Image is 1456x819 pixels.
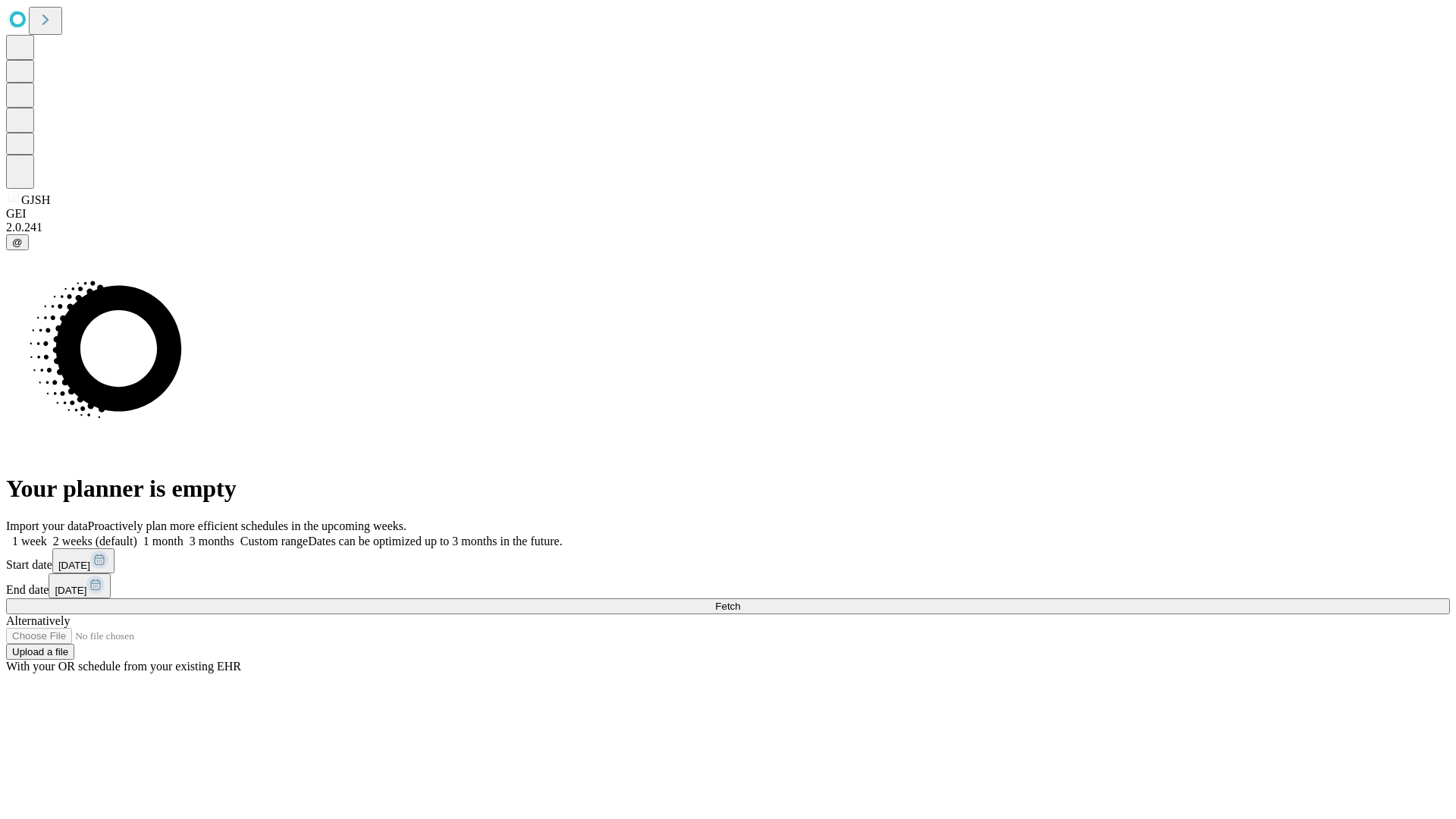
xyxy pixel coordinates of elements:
span: 1 month [143,535,184,548]
span: GJSH [21,193,50,206]
span: With your OR schedule from your existing EHR [6,660,241,673]
button: Fetch [6,598,1450,614]
button: [DATE] [49,573,111,598]
span: [DATE] [58,560,90,571]
span: Fetch [715,601,740,612]
span: 3 months [190,535,234,548]
span: [DATE] [55,585,86,596]
span: 2 weeks (default) [53,535,137,548]
div: 2.0.241 [6,221,1450,234]
span: 1 week [12,535,47,548]
button: @ [6,234,29,250]
button: [DATE] [52,548,115,573]
div: GEI [6,207,1450,221]
span: @ [12,237,23,248]
span: Custom range [240,535,308,548]
span: Import your data [6,519,88,532]
div: End date [6,573,1450,598]
h1: Your planner is empty [6,475,1450,503]
div: Start date [6,548,1450,573]
button: Upload a file [6,644,74,660]
span: Alternatively [6,614,70,627]
span: Dates can be optimized up to 3 months in the future. [308,535,562,548]
span: Proactively plan more efficient schedules in the upcoming weeks. [88,519,406,532]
